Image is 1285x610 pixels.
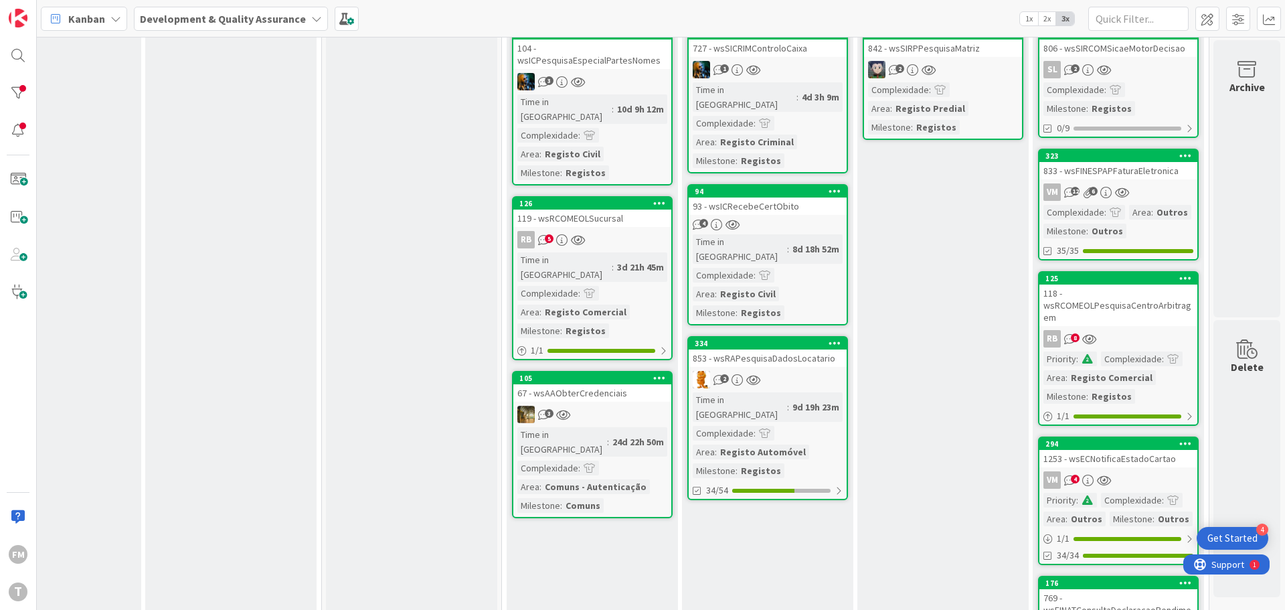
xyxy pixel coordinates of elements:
[1207,532,1258,545] div: Get Started
[1197,527,1268,550] div: Open Get Started checklist, remaining modules: 4
[689,185,847,198] div: 94
[562,498,604,513] div: Comuns
[607,435,609,449] span: :
[1043,205,1104,220] div: Complexidade
[578,128,580,143] span: :
[693,287,715,301] div: Area
[693,463,736,478] div: Milestone
[1057,121,1069,135] span: 0/9
[689,337,847,350] div: 334
[717,445,809,459] div: Registo Automóvel
[1045,274,1197,283] div: 125
[517,305,539,319] div: Area
[717,135,797,149] div: Registo Criminal
[1043,330,1061,348] div: RB
[513,40,671,69] div: 104 - wsICPesquisaEspecialPartesNomes
[798,90,843,104] div: 4d 3h 9m
[720,64,729,73] span: 1
[1067,512,1106,526] div: Outros
[1088,389,1135,404] div: Registos
[578,286,580,301] span: :
[1151,205,1153,220] span: :
[1043,82,1104,97] div: Complexidade
[868,120,911,135] div: Milestone
[513,372,671,402] div: 10567 - wsAAObterCredenciais
[9,9,27,27] img: Visit kanbanzone.com
[754,116,756,131] span: :
[560,498,562,513] span: :
[517,498,560,513] div: Milestone
[517,128,578,143] div: Complexidade
[513,73,671,90] div: JC
[519,199,671,208] div: 126
[1071,333,1080,342] span: 8
[1086,389,1088,404] span: :
[513,198,671,227] div: 126119 - wsRCOMEOLSucursal
[539,479,541,494] span: :
[1039,150,1197,179] div: 323833 - wsFINESPAPFaturaEletronica
[1089,187,1098,196] span: 6
[1129,205,1151,220] div: Area
[864,40,1022,57] div: 842 - wsSIRPPesquisaMatriz
[512,371,673,518] a: 10567 - wsAAObterCredenciaisJCTime in [GEOGRAPHIC_DATA]:24d 22h 50mComplexidade:Area:Comuns - Aut...
[1043,471,1061,489] div: VM
[1045,579,1197,588] div: 176
[1086,224,1088,238] span: :
[929,82,931,97] span: :
[1071,187,1080,196] span: 12
[1043,224,1086,238] div: Milestone
[1043,183,1061,201] div: VM
[517,147,539,161] div: Area
[1038,26,1199,138] a: 277806 - wsSIRCOMSicaeMotorDecisaoSLComplexidade:Milestone:Registos0/9
[1045,151,1197,161] div: 323
[517,479,539,494] div: Area
[1229,79,1265,95] div: Archive
[517,252,612,282] div: Time in [GEOGRAPHIC_DATA]
[9,583,27,601] div: T
[864,61,1022,78] div: LS
[693,371,710,388] img: RL
[513,210,671,227] div: 119 - wsRCOMEOLSucursal
[1039,40,1197,57] div: 806 - wsSIRCOMSicaeMotorDecisao
[1039,27,1197,57] div: 277806 - wsSIRCOMSicaeMotorDecisao
[1088,7,1189,31] input: Quick Filter...
[715,445,717,459] span: :
[517,286,578,301] div: Complexidade
[1039,438,1197,450] div: 294
[1071,64,1080,73] span: 2
[1039,530,1197,547] div: 1/1
[1057,532,1069,546] span: 1 / 1
[892,101,968,116] div: Registo Predial
[541,147,604,161] div: Registo Civil
[1101,352,1162,366] div: Complexidade
[68,11,105,27] span: Kanban
[868,61,885,78] img: LS
[1045,439,1197,449] div: 294
[512,196,673,360] a: 126119 - wsRCOMEOLSucursalRBTime in [GEOGRAPHIC_DATA]:3d 21h 45mComplexidade:Area:Registo Comerci...
[1039,285,1197,326] div: 118 - wsRCOMEOLPesquisaCentroArbitragem
[513,231,671,248] div: RB
[1067,370,1156,385] div: Registo Comercial
[612,260,614,275] span: :
[717,287,779,301] div: Registo Civil
[789,400,843,414] div: 9d 19h 23m
[1039,61,1197,78] div: SL
[1039,162,1197,179] div: 833 - wsFINESPAPFaturaEletronica
[693,135,715,149] div: Area
[693,82,796,112] div: Time in [GEOGRAPHIC_DATA]
[1043,493,1076,508] div: Priority
[545,409,553,418] span: 3
[612,102,614,117] span: :
[1039,273,1197,285] div: 125
[787,400,789,414] span: :
[562,323,609,338] div: Registos
[715,135,717,149] span: :
[1056,12,1074,25] span: 3x
[545,234,553,243] span: 5
[689,61,847,78] div: JC
[1039,577,1197,589] div: 176
[911,120,913,135] span: :
[1065,370,1067,385] span: :
[1231,359,1264,375] div: Delete
[895,64,904,73] span: 2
